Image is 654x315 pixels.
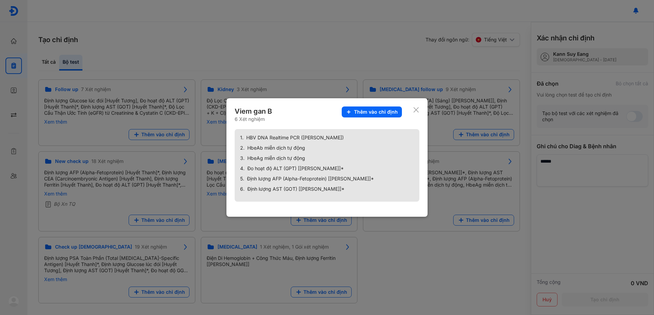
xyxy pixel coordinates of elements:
span: 4. [240,165,245,172]
button: Thêm vào chỉ định [342,106,402,117]
span: 3. [240,155,245,161]
span: 6. [240,186,245,192]
span: 1. [240,135,244,141]
span: 2. [240,145,245,151]
span: HbeAg miễn dịch tự động [247,155,305,161]
span: Định lượng AFP (Alpha-Fetoprotein) [[PERSON_NAME]]* [247,176,374,182]
span: Định lượng AST (GOT) [[PERSON_NAME]]* [247,186,344,192]
span: Đo hoạt độ ALT (GPT) [[PERSON_NAME]]* [247,165,344,172]
span: 5. [240,176,244,182]
div: 6 Xét nghiệm [235,116,273,122]
span: HbeAb miễn dịch tự động [247,145,305,151]
div: Viem gan B [235,106,273,116]
span: HBV DNA Realtime PCR ([PERSON_NAME]) [246,135,344,141]
span: Thêm vào chỉ định [354,109,398,115]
